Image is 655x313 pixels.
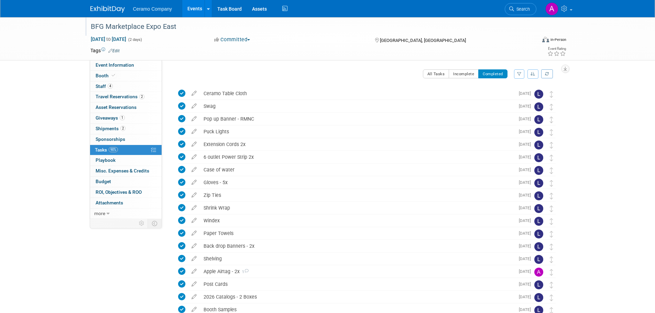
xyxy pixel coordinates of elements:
[519,116,534,121] span: [DATE]
[550,256,553,263] i: Move task
[519,155,534,159] span: [DATE]
[188,103,200,109] a: edit
[188,281,200,287] a: edit
[534,204,543,213] img: Lakius Mccoy
[96,94,144,99] span: Travel Reservations
[534,217,543,226] img: Lakius Mccoy
[200,202,515,214] div: Shrink Wrap
[514,7,530,12] span: Search
[200,177,515,188] div: Gloves - 5x
[96,168,149,174] span: Misc. Expenses & Credits
[550,155,553,161] i: Move task
[550,193,553,199] i: Move task
[96,115,125,121] span: Giveaways
[534,141,543,149] img: Lakius Mccoy
[519,231,534,236] span: [DATE]
[534,268,543,277] img: April Rockett
[188,306,200,313] a: edit
[534,90,543,99] img: Lakius Mccoy
[550,91,553,98] i: Move task
[550,180,553,187] i: Move task
[90,102,162,113] a: Asset Reservations
[90,134,162,145] a: Sponsorships
[519,205,534,210] span: [DATE]
[90,81,162,92] a: Staff4
[240,270,249,274] span: 1
[139,94,144,99] span: 2
[96,126,125,131] span: Shipments
[519,167,534,172] span: [DATE]
[108,48,120,53] a: Edit
[90,209,162,219] a: more
[200,278,515,290] div: Post Cards
[519,307,534,312] span: [DATE]
[550,167,553,174] i: Move task
[88,21,526,33] div: BFG Marketplace Expo East
[108,83,113,89] span: 4
[96,104,137,110] span: Asset Reservations
[519,91,534,96] span: [DATE]
[534,115,543,124] img: Lakius Mccoy
[90,177,162,187] a: Budget
[200,266,515,277] div: Apple Airtag - 2x
[550,142,553,148] i: Move task
[534,153,543,162] img: Lakius Mccoy
[534,191,543,200] img: Lakius Mccoy
[380,38,466,43] span: [GEOGRAPHIC_DATA], [GEOGRAPHIC_DATA]
[534,293,543,302] img: Lakius Mccoy
[200,253,515,265] div: Shelving
[90,36,127,42] span: [DATE] [DATE]
[534,102,543,111] img: Lakius Mccoy
[188,141,200,147] a: edit
[90,166,162,176] a: Misc. Expenses & Credits
[96,136,125,142] span: Sponsorships
[519,129,534,134] span: [DATE]
[505,3,536,15] a: Search
[547,47,566,51] div: Event Rating
[534,166,543,175] img: Lakius Mccoy
[423,69,449,78] button: All Tasks
[90,145,162,155] a: Tasks90%
[136,219,148,228] td: Personalize Event Tab Strip
[109,147,118,152] span: 90%
[188,154,200,160] a: edit
[188,167,200,173] a: edit
[519,294,534,299] span: [DATE]
[188,192,200,198] a: edit
[519,244,534,248] span: [DATE]
[96,73,117,78] span: Booth
[188,205,200,211] a: edit
[519,256,534,261] span: [DATE]
[90,187,162,198] a: ROI, Objectives & ROO
[534,255,543,264] img: Lakius Mccoy
[534,128,543,137] img: Lakius Mccoy
[133,6,172,12] span: Ceramo Company
[188,116,200,122] a: edit
[188,230,200,236] a: edit
[550,244,553,250] i: Move task
[200,88,515,99] div: Ceramo Table Cloth
[550,294,553,301] i: Move task
[519,218,534,223] span: [DATE]
[200,113,515,125] div: Pop up Banner - RMNC
[519,180,534,185] span: [DATE]
[96,62,134,68] span: Event Information
[96,200,123,205] span: Attachments
[96,189,142,195] span: ROI, Objectives & ROO
[96,83,113,89] span: Staff
[478,69,507,78] button: Completed
[90,155,162,166] a: Playbook
[200,138,515,150] div: Extension Cords 2x
[519,269,534,274] span: [DATE]
[550,37,566,42] div: In-Person
[550,218,553,225] i: Move task
[550,104,553,110] i: Move task
[519,282,534,287] span: [DATE]
[542,37,549,42] img: Format-Inperson.png
[550,282,553,288] i: Move task
[188,268,200,275] a: edit
[188,294,200,300] a: edit
[550,129,553,136] i: Move task
[90,71,162,81] a: Booth
[200,291,515,303] div: 2026 Catalogs - 2 Boxes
